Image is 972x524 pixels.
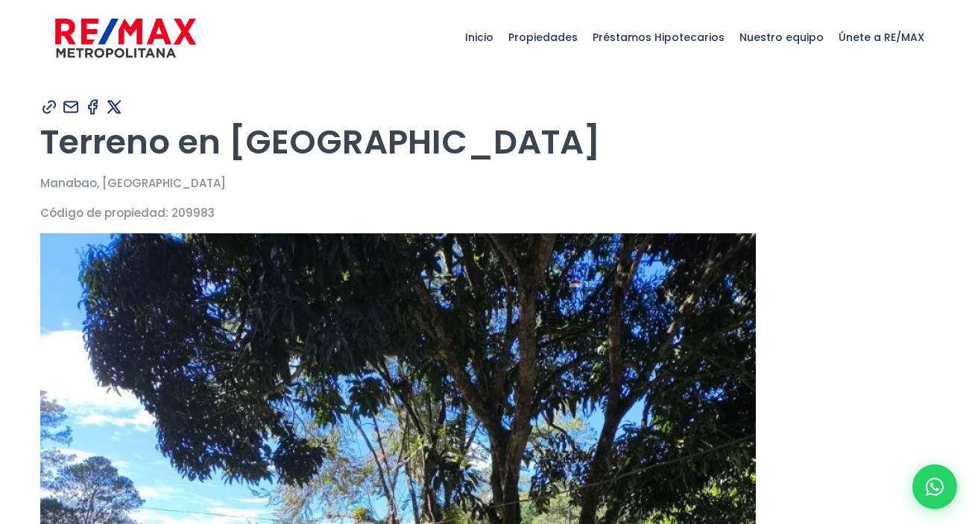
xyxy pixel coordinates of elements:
span: Inicio [458,15,501,60]
img: Compartir [40,98,59,116]
p: Manabao, [GEOGRAPHIC_DATA] [40,174,932,192]
span: Nuestro equipo [732,15,831,60]
span: Propiedades [501,15,585,60]
span: 209983 [171,205,215,221]
h1: Terreno en [GEOGRAPHIC_DATA] [40,121,932,162]
span: Únete a RE/MAX [831,15,932,60]
img: Compartir [105,98,124,116]
span: Código de propiedad: [40,205,168,221]
img: Compartir [83,98,102,116]
img: Compartir [62,98,81,116]
img: remax-metropolitana-logo [55,16,196,60]
span: Préstamos Hipotecarios [585,15,732,60]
